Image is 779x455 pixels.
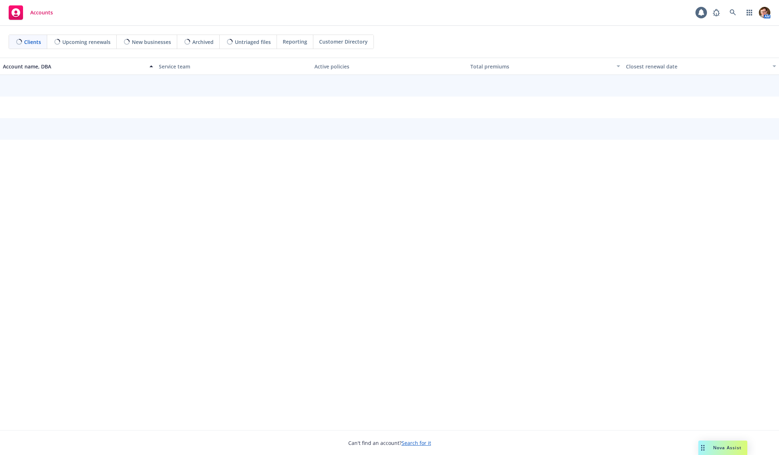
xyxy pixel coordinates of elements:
[192,38,214,46] span: Archived
[470,63,613,70] div: Total premiums
[319,38,368,45] span: Customer Directory
[402,440,431,446] a: Search for it
[348,439,431,447] span: Can't find an account?
[759,7,770,18] img: photo
[62,38,111,46] span: Upcoming renewals
[3,63,145,70] div: Account name, DBA
[156,58,312,75] button: Service team
[709,5,724,20] a: Report a Bug
[713,445,742,451] span: Nova Assist
[467,58,623,75] button: Total premiums
[698,441,707,455] div: Drag to move
[235,38,271,46] span: Untriaged files
[30,10,53,15] span: Accounts
[698,441,747,455] button: Nova Assist
[132,38,171,46] span: New businesses
[283,38,307,45] span: Reporting
[626,63,768,70] div: Closest renewal date
[6,3,56,23] a: Accounts
[314,63,465,70] div: Active policies
[24,38,41,46] span: Clients
[623,58,779,75] button: Closest renewal date
[742,5,757,20] a: Switch app
[726,5,740,20] a: Search
[159,63,309,70] div: Service team
[312,58,467,75] button: Active policies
